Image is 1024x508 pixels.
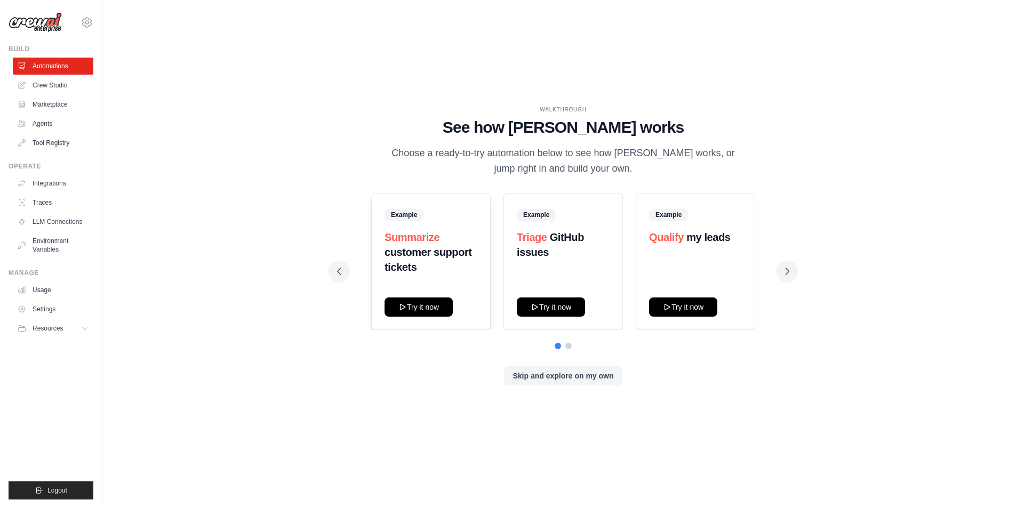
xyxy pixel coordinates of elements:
strong: my leads [686,231,730,243]
a: Marketplace [13,96,93,113]
div: Operate [9,162,93,171]
a: Traces [13,194,93,211]
p: Choose a ready-to-try automation below to see how [PERSON_NAME] works, or jump right in and build... [384,146,742,177]
div: Build [9,45,93,53]
a: Integrations [13,175,93,192]
a: Agents [13,115,93,132]
span: Example [517,209,556,221]
button: Resources [13,320,93,337]
span: Logout [47,486,67,495]
button: Logout [9,481,93,499]
a: Settings [13,301,93,318]
img: Logo [9,12,62,33]
button: Try it now [649,297,717,317]
div: WALKTHROUGH [337,106,789,114]
strong: customer support tickets [385,246,472,273]
span: Qualify [649,231,684,243]
span: Triage [517,231,547,243]
span: Summarize [385,231,439,243]
a: Tool Registry [13,134,93,151]
span: Example [385,209,423,221]
span: Resources [33,324,63,333]
a: Crew Studio [13,77,93,94]
div: Manage [9,269,93,277]
button: Skip and explore on my own [504,366,622,385]
h1: See how [PERSON_NAME] works [337,118,789,137]
a: Automations [13,58,93,75]
a: Environment Variables [13,232,93,258]
strong: GitHub issues [517,231,584,258]
span: Example [649,209,688,221]
a: Usage [13,281,93,299]
button: Try it now [385,297,453,317]
button: Try it now [517,297,585,317]
a: LLM Connections [13,213,93,230]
